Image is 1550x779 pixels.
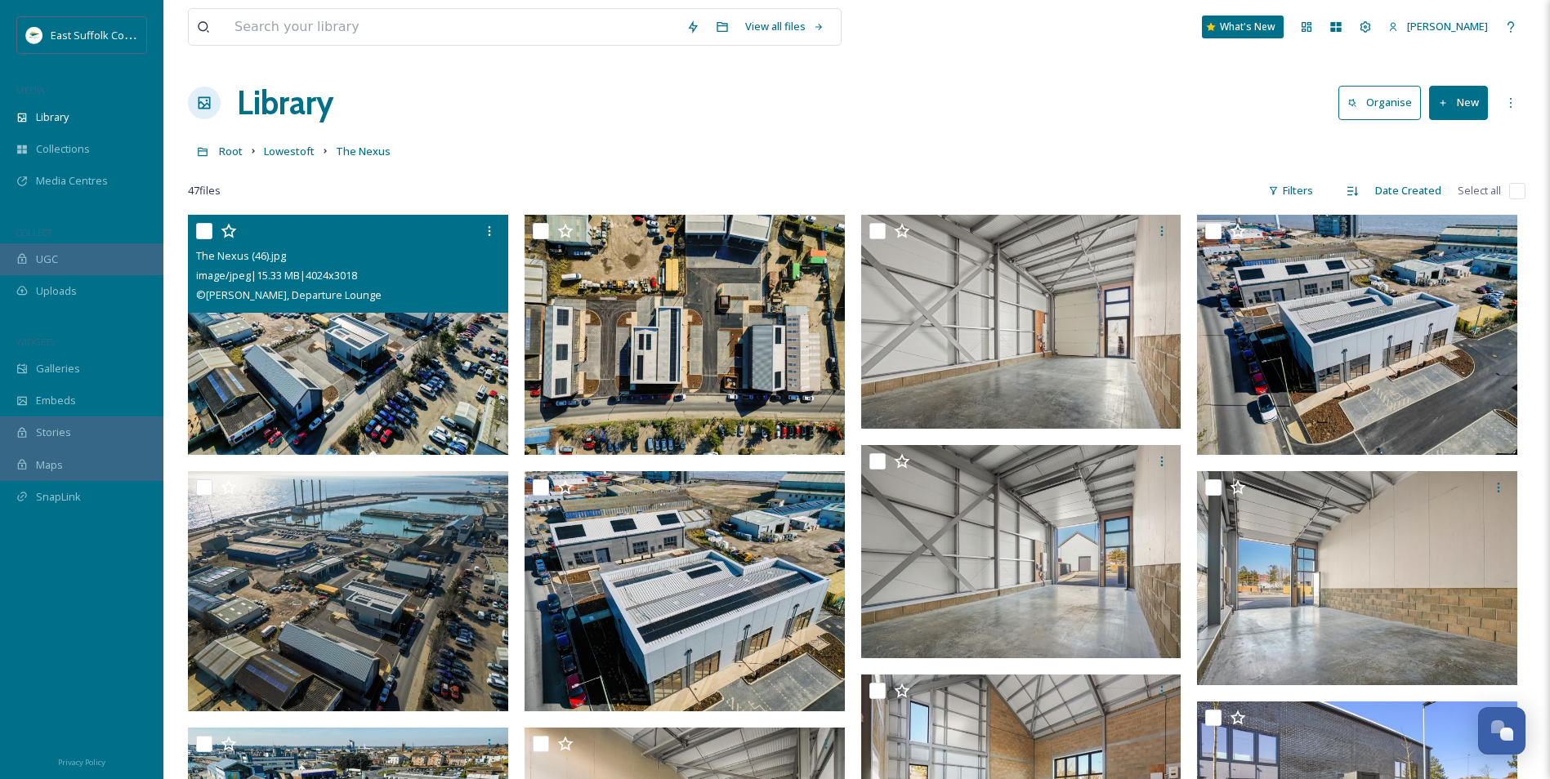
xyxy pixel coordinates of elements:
a: What's New [1202,16,1284,38]
img: The Nexus (42).jpg [188,471,508,711]
span: Galleries [36,361,80,376]
span: Select all [1458,183,1501,198]
div: Filters [1260,175,1321,207]
span: Uploads [36,283,77,299]
span: East Suffolk Council [51,27,147,42]
img: ESC%20Logo.png [26,27,42,43]
img: The Nexus (41).jpg [525,471,845,711]
img: The Nexus (44).jpg [861,215,1181,429]
span: The Nexus (46).jpg [196,248,286,263]
span: Embeds [36,393,76,408]
span: Media Centres [36,173,108,189]
span: SnapLink [36,489,81,505]
span: [PERSON_NAME] [1407,19,1488,33]
span: Privacy Policy [58,757,105,768]
a: The Nexus [336,141,391,161]
button: Open Chat [1478,707,1525,755]
span: The Nexus [336,144,391,158]
button: New [1429,86,1488,119]
img: The Nexus (40).jpg [861,445,1181,659]
span: 47 file s [188,183,221,198]
a: Organise [1338,86,1429,119]
span: Maps [36,457,63,473]
a: Root [219,141,243,161]
span: Collections [36,141,90,157]
span: Stories [36,425,71,440]
div: Date Created [1367,175,1449,207]
span: image/jpeg | 15.33 MB | 4024 x 3018 [196,268,357,283]
img: The Nexus (43).jpg [1197,215,1517,455]
img: The Nexus (46).jpg [188,215,508,455]
button: Organise [1338,86,1421,119]
span: UGC [36,252,58,267]
span: Lowestoft [264,144,315,158]
input: Search your library [226,9,678,45]
span: WIDGETS [16,336,54,348]
span: MEDIA [16,84,45,96]
a: [PERSON_NAME] [1380,11,1496,42]
span: Library [36,109,69,125]
a: Library [237,78,333,127]
a: Lowestoft [264,141,315,161]
span: © [PERSON_NAME], Departure Lounge [196,287,382,302]
span: COLLECT [16,226,51,238]
img: The Nexus (45).jpg [525,215,845,455]
a: View all files [737,11,833,42]
img: The Nexus (39).jpg [1197,471,1517,685]
span: Root [219,144,243,158]
a: Privacy Policy [58,751,105,771]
